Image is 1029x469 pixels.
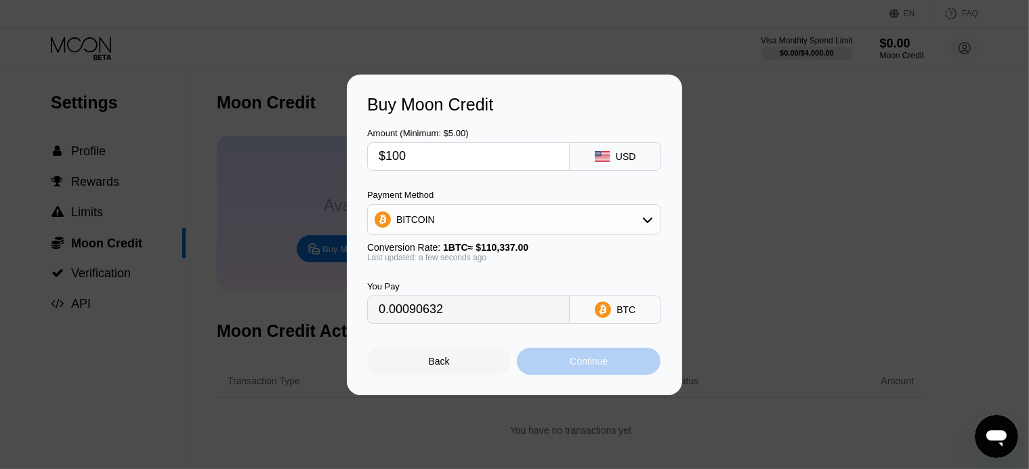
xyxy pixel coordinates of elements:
[367,281,570,291] div: You Pay
[443,242,528,253] span: 1 BTC ≈ $110,337.00
[429,356,450,367] div: Back
[396,214,435,225] div: BITCOIN
[367,95,662,115] div: Buy Moon Credit
[368,206,660,233] div: BITCOIN
[517,348,660,375] div: Continue
[367,128,570,138] div: Amount (Minimum: $5.00)
[367,348,511,375] div: Back
[367,253,660,262] div: Last updated: a few seconds ago
[616,304,635,315] div: BTC
[367,190,660,200] div: Payment Method
[975,415,1018,458] iframe: Button to launch messaging window
[570,356,608,367] div: Continue
[379,143,558,170] input: $0.00
[367,242,660,253] div: Conversion Rate:
[616,151,636,162] div: USD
